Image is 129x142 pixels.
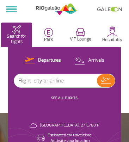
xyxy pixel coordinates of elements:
p: Park [44,37,53,42]
button: Search for flights [1,23,32,47]
img: vipRoom.svg [76,28,85,37]
button: SEE ALL FLIGHTS [49,95,80,101]
a: SEE ALL FLIGHTS [51,95,78,100]
input: Flight, city or airline [14,74,97,87]
img: carParkingHome.svg [44,28,53,37]
p: VIP Lounge [70,37,91,42]
p: Hospitality [102,37,122,43]
p: Arrivals [88,57,104,64]
img: airplaneHomeActive.svg [12,25,21,34]
p: [GEOGRAPHIC_DATA]: 27°C/80°F [40,123,99,128]
button: Arrivals [73,56,106,65]
img: hospitality.svg [107,26,118,37]
p: Search for flights [5,34,29,44]
button: Departures [23,56,63,65]
button: Park [33,23,64,47]
button: Hospitality [97,23,128,47]
p: Departures [38,57,61,64]
button: VIP Lounge [65,23,96,47]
